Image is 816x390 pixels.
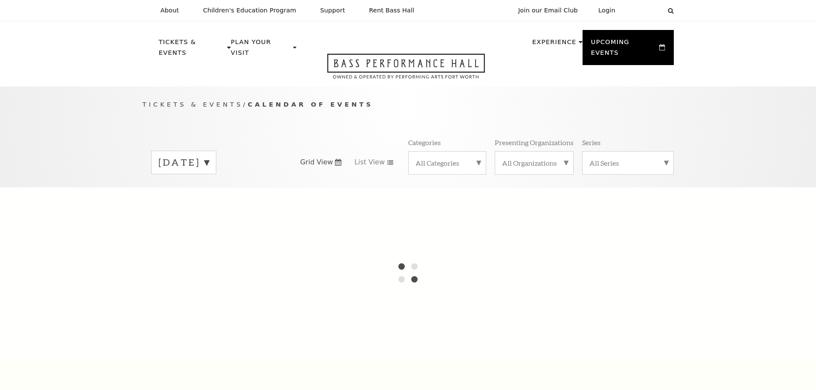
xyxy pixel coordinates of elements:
[629,6,660,15] select: Select:
[369,7,415,14] p: Rent Bass Hall
[354,158,385,167] span: List View
[159,37,225,63] p: Tickets & Events
[582,138,601,147] p: Series
[158,156,209,169] label: [DATE]
[231,37,291,63] p: Plan Your Visit
[161,7,179,14] p: About
[591,37,658,63] p: Upcoming Events
[143,99,674,110] p: /
[502,158,566,167] label: All Organizations
[300,158,333,167] span: Grid View
[143,101,243,108] span: Tickets & Events
[495,138,574,147] p: Presenting Organizations
[408,138,441,147] p: Categories
[203,7,296,14] p: Children's Education Program
[589,158,667,167] label: All Series
[415,158,479,167] label: All Categories
[532,37,576,52] p: Experience
[320,7,345,14] p: Support
[248,101,373,108] span: Calendar of Events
